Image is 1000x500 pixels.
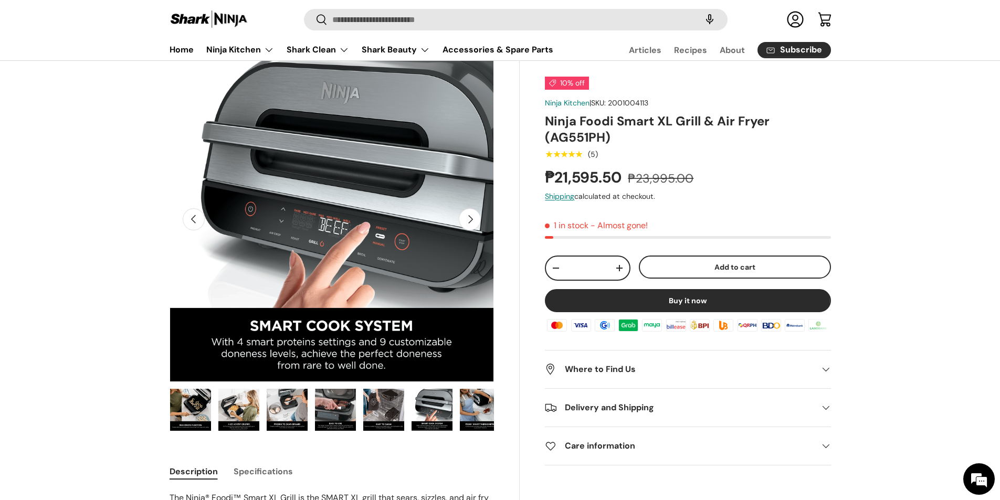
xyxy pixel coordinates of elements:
[170,389,211,431] img: Ninja Foodi Smart XL Grill & Air Fryer (AG551PH)
[545,289,830,312] button: Buy it now
[460,389,501,431] img: Ninja Foodi Smart XL Grill & Air Fryer (AG551PH)
[443,39,553,60] a: Accessories & Spare Parts
[617,317,640,333] img: grabpay
[200,39,280,60] summary: Ninja Kitchen
[608,98,648,108] span: 2001004113
[593,317,616,333] img: gcash
[807,317,830,333] img: landbank
[170,57,494,434] media-gallery: Gallery Viewer
[712,317,735,333] img: ubp
[170,460,218,483] button: Description
[545,220,588,231] span: 1 in stock
[545,428,830,465] summary: Care information
[545,389,830,427] summary: Delivery and Shipping
[780,46,822,55] span: Subscribe
[629,40,661,60] a: Articles
[674,40,707,60] a: Recipes
[412,389,452,431] img: Ninja Foodi Smart XL Grill & Air Fryer (AG551PH)
[545,351,830,389] summary: Where to Find Us
[590,98,648,108] span: |
[545,77,589,90] span: 10% off
[591,98,606,108] span: SKU:
[545,98,590,108] a: Ninja Kitchen
[55,59,176,72] div: Chat with us now
[665,317,688,333] img: billease
[61,132,145,238] span: We're online!
[569,317,592,333] img: visa
[545,317,569,333] img: master
[363,389,404,431] img: Ninja Foodi Smart XL Grill & Air Fryer (AG551PH)
[172,5,197,30] div: Minimize live chat window
[267,389,308,431] img: Ninja Foodi Smart XL Grill & Air Fryer (AG551PH)
[628,171,693,186] s: ₱23,995.00
[545,167,624,187] strong: ₱21,595.50
[591,220,648,231] p: - Almost gone!
[170,39,553,60] nav: Primary
[735,317,759,333] img: qrph
[234,460,293,483] button: Specifications
[588,151,598,158] div: (5)
[757,42,831,58] a: Subscribe
[783,317,806,333] img: metrobank
[545,113,830,145] h1: Ninja Foodi Smart XL Grill & Air Fryer (AG551PH)
[5,286,200,323] textarea: Type your message and hit 'Enter'
[315,389,356,431] img: Ninja Foodi Smart XL Grill & Air Fryer (AG551PH)
[218,389,259,431] img: Ninja Foodi Smart XL Grill & Air Fryer (AG551PH)
[545,149,582,159] span: ★★★★★
[604,39,831,60] nav: Secondary
[640,317,664,333] img: maya
[545,150,582,159] div: 5.0 out of 5.0 stars
[280,39,355,60] summary: Shark Clean
[720,40,745,60] a: About
[545,192,574,201] a: Shipping
[545,440,814,453] h2: Care information
[688,317,711,333] img: bpi
[355,39,436,60] summary: Shark Beauty
[170,39,194,60] a: Home
[545,402,814,414] h2: Delivery and Shipping
[693,8,727,31] speech-search-button: Search by voice
[545,364,814,376] h2: Where to Find Us
[170,9,248,30] img: Shark Ninja Philippines
[639,256,831,279] button: Add to cart
[760,317,783,333] img: bdo
[545,192,830,203] div: calculated at checkout.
